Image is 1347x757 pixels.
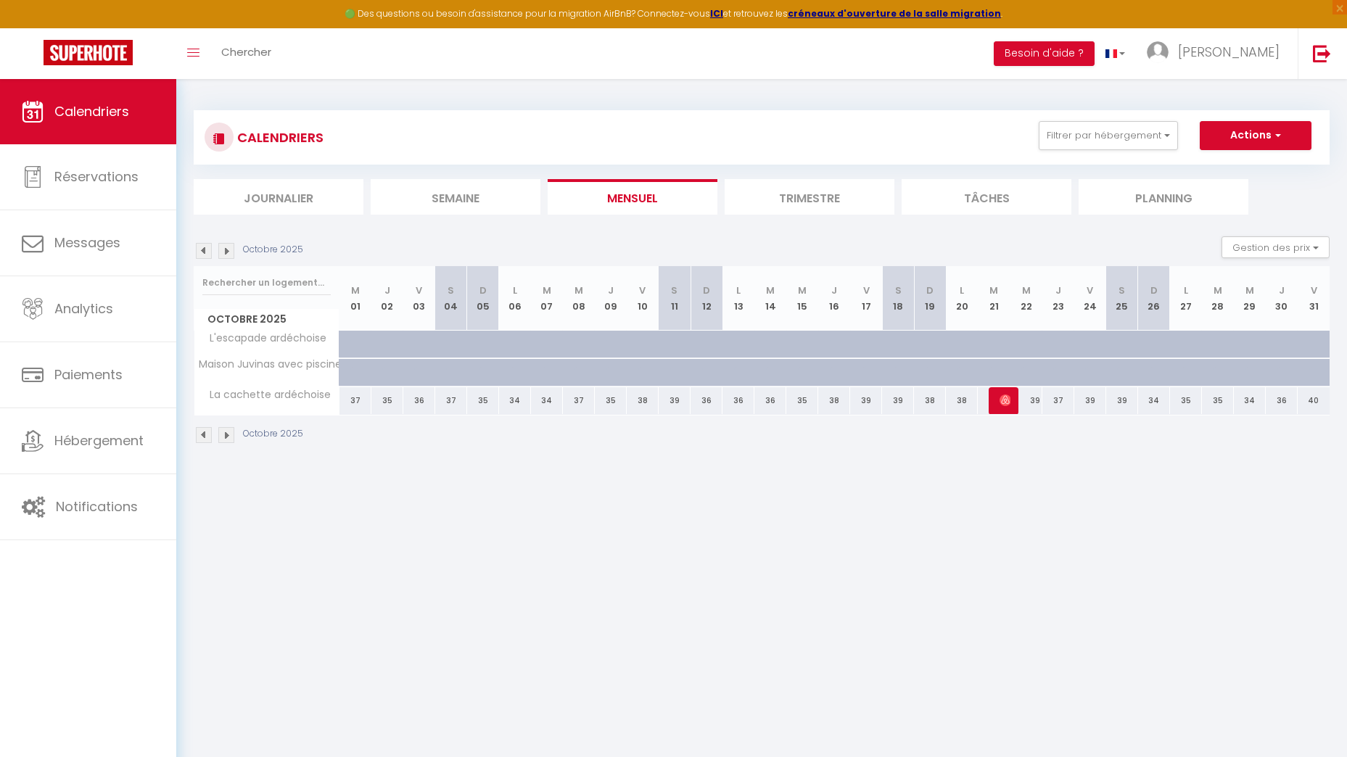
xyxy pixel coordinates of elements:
[234,121,324,154] h3: CALENDRIERS
[850,266,882,331] th: 17
[627,266,659,331] th: 10
[531,266,563,331] th: 07
[914,266,946,331] th: 19
[788,7,1001,20] strong: créneaux d'ouverture de la salle migration
[786,266,818,331] th: 15
[416,284,422,297] abbr: V
[1184,284,1188,297] abbr: L
[895,284,902,297] abbr: S
[44,40,133,65] img: Super Booking
[798,284,807,297] abbr: M
[691,266,722,331] th: 12
[671,284,677,297] abbr: S
[371,387,403,414] div: 35
[531,387,563,414] div: 34
[786,387,818,414] div: 35
[659,266,691,331] th: 11
[1266,387,1298,414] div: 36
[1010,387,1042,414] div: 39
[691,387,722,414] div: 36
[54,431,144,450] span: Hébergement
[722,387,754,414] div: 36
[978,266,1010,331] th: 21
[197,331,330,347] span: L'escapade ardéchoise
[882,387,914,414] div: 39
[1202,387,1234,414] div: 35
[499,387,531,414] div: 34
[766,284,775,297] abbr: M
[595,387,627,414] div: 35
[194,179,363,215] li: Journalier
[736,284,741,297] abbr: L
[339,266,371,331] th: 01
[384,284,390,297] abbr: J
[703,284,710,297] abbr: D
[221,44,271,59] span: Chercher
[339,387,371,414] div: 37
[1147,41,1169,63] img: ...
[754,387,786,414] div: 36
[1298,387,1330,414] div: 40
[1042,266,1074,331] th: 23
[543,284,551,297] abbr: M
[914,387,946,414] div: 38
[946,266,978,331] th: 20
[197,387,334,403] span: La cachette ardéchoise
[710,7,723,20] a: ICI
[1136,28,1298,79] a: ... [PERSON_NAME]
[194,309,339,330] span: Octobre 2025
[574,284,583,297] abbr: M
[1266,266,1298,331] th: 30
[1074,387,1106,414] div: 39
[1138,387,1170,414] div: 34
[722,266,754,331] th: 13
[563,387,595,414] div: 37
[210,28,282,79] a: Chercher
[1178,43,1280,61] span: [PERSON_NAME]
[435,387,467,414] div: 37
[926,284,934,297] abbr: D
[548,179,717,215] li: Mensuel
[1245,284,1254,297] abbr: M
[1106,266,1138,331] th: 25
[1214,284,1222,297] abbr: M
[243,243,303,257] p: Octobre 2025
[1298,266,1330,331] th: 31
[351,284,360,297] abbr: M
[56,497,138,516] span: Notifications
[1087,284,1093,297] abbr: V
[1042,387,1074,414] div: 37
[1234,266,1266,331] th: 29
[1202,266,1234,331] th: 28
[403,387,435,414] div: 36
[627,387,659,414] div: 38
[1055,284,1061,297] abbr: J
[371,266,403,331] th: 02
[1234,387,1266,414] div: 34
[1170,387,1202,414] div: 35
[1279,284,1285,297] abbr: J
[960,284,964,297] abbr: L
[902,179,1071,215] li: Tâches
[1000,386,1010,414] span: [PERSON_NAME]
[608,284,614,297] abbr: J
[243,427,303,441] p: Octobre 2025
[54,167,139,186] span: Réservations
[850,387,882,414] div: 39
[1170,266,1202,331] th: 27
[197,359,342,370] span: Maison Juvinas avec piscine
[1138,266,1170,331] th: 26
[831,284,837,297] abbr: J
[1150,284,1158,297] abbr: D
[403,266,435,331] th: 03
[479,284,487,297] abbr: D
[1010,266,1042,331] th: 22
[639,284,646,297] abbr: V
[818,387,850,414] div: 38
[54,299,113,318] span: Analytics
[467,266,499,331] th: 05
[448,284,454,297] abbr: S
[659,387,691,414] div: 39
[1119,284,1125,297] abbr: S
